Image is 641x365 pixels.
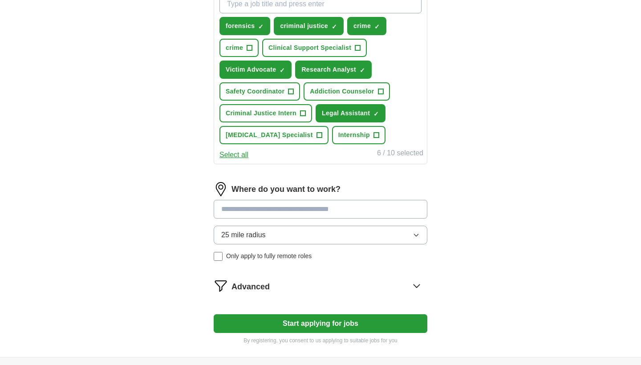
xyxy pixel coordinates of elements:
span: Clinical Support Specialist [268,43,351,53]
span: crime [353,21,371,31]
span: [MEDICAL_DATA] Specialist [226,130,313,140]
span: Addiction Counselor [310,87,374,96]
img: location.png [214,182,228,196]
button: Addiction Counselor [304,82,389,101]
span: Research Analyst [301,65,356,74]
input: Only apply to fully remote roles [214,252,223,261]
div: 6 / 10 selected [377,148,423,160]
span: Victim Advocate [226,65,276,74]
span: criminal justice [280,21,328,31]
span: forensics [226,21,255,31]
button: forensics✓ [219,17,270,35]
button: Select all [219,150,248,160]
span: Safety Coordinator [226,87,284,96]
span: ✓ [258,23,264,30]
button: Safety Coordinator [219,82,300,101]
span: ✓ [373,110,379,118]
button: 25 mile radius [214,226,427,244]
button: Internship [332,126,385,144]
span: crime [226,43,243,53]
span: ✓ [280,67,285,74]
label: Where do you want to work? [231,183,341,195]
button: criminal justice✓ [274,17,344,35]
button: crime [219,39,259,57]
button: Clinical Support Specialist [262,39,367,57]
button: Start applying for jobs [214,314,427,333]
button: [MEDICAL_DATA] Specialist [219,126,329,144]
button: Victim Advocate✓ [219,61,292,79]
span: ✓ [332,23,337,30]
span: ✓ [360,67,365,74]
button: Criminal Justice Intern [219,104,312,122]
span: Criminal Justice Intern [226,109,296,118]
span: Legal Assistant [322,109,370,118]
span: ✓ [374,23,380,30]
img: filter [214,279,228,293]
span: Advanced [231,281,270,293]
button: crime✓ [347,17,386,35]
p: By registering, you consent to us applying to suitable jobs for you [214,337,427,345]
button: Legal Assistant✓ [316,104,385,122]
span: 25 mile radius [221,230,266,240]
span: Only apply to fully remote roles [226,251,312,261]
span: Internship [338,130,370,140]
button: Research Analyst✓ [295,61,372,79]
